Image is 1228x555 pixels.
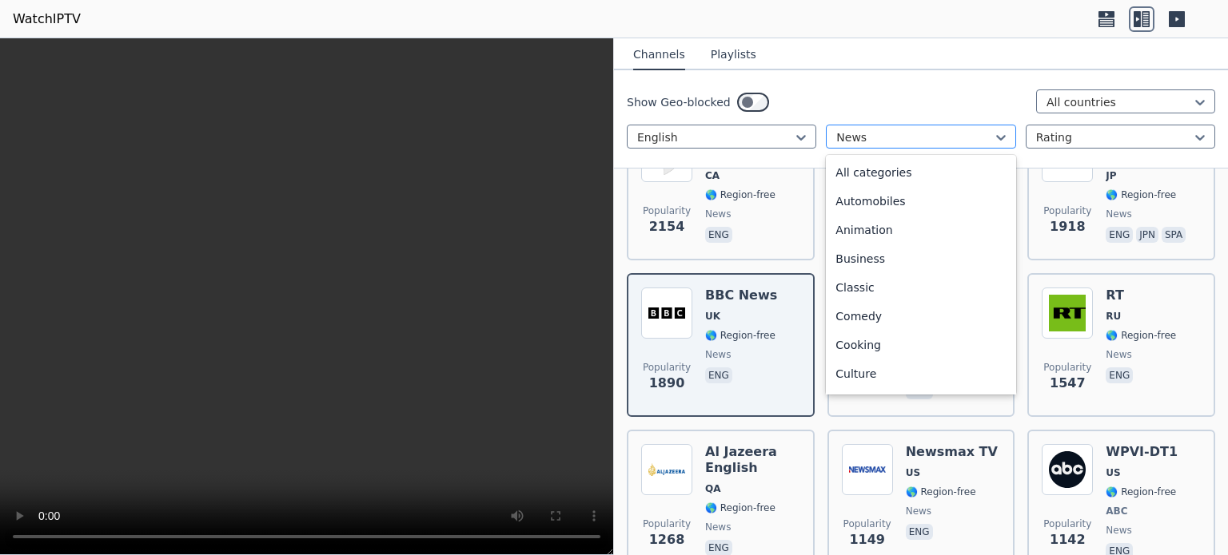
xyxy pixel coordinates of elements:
h6: WPVI-DT1 [1106,444,1178,460]
a: WatchIPTV [13,10,81,29]
span: news [705,348,731,361]
div: Animation [826,216,1015,244]
span: Popularity [843,517,891,530]
div: All categories [826,158,1015,187]
div: Comedy [826,302,1015,331]
span: Popularity [1043,517,1091,530]
span: 🌎 Region-free [1106,188,1176,201]
span: 🌎 Region-free [1106,329,1176,342]
span: 1149 [849,530,885,549]
img: WPVI-DT1 [1042,444,1093,495]
span: 🌎 Region-free [705,188,775,201]
span: news [1106,524,1131,537]
div: Culture [826,359,1015,388]
h6: Al Jazeera English [705,444,800,476]
span: news [1106,208,1131,220]
span: news [705,521,731,533]
p: jpn [1136,227,1158,243]
h6: BBC News [705,287,777,303]
span: Popularity [643,361,691,374]
span: Popularity [643,517,691,530]
button: Playlists [711,40,756,70]
span: US [906,466,920,479]
div: Classic [826,273,1015,302]
span: news [1106,348,1131,361]
h6: RT [1106,287,1176,303]
span: news [705,208,731,220]
label: Show Geo-blocked [627,94,731,110]
p: spa [1162,227,1186,243]
span: 1918 [1050,217,1086,236]
span: ABC [1106,505,1127,517]
p: eng [906,524,933,540]
span: 🌎 Region-free [705,329,775,342]
span: 🌎 Region-free [1106,486,1176,498]
div: Cooking [826,331,1015,359]
span: 1547 [1050,374,1086,393]
span: UK [705,310,720,323]
span: RU [1106,310,1121,323]
div: Automobiles [826,187,1015,216]
img: Newsmax TV [842,444,893,495]
span: 1268 [649,530,685,549]
span: 2154 [649,217,685,236]
img: BBC News [641,287,692,339]
span: JP [1106,169,1116,182]
div: Documentary [826,388,1015,417]
span: US [1106,466,1120,479]
span: Popularity [1043,361,1091,374]
p: eng [1106,367,1133,383]
div: Business [826,244,1015,273]
img: RT [1042,287,1093,339]
p: eng [705,367,732,383]
button: Channels [633,40,685,70]
span: 1890 [649,374,685,393]
span: news [906,505,931,517]
span: 1142 [1050,530,1086,549]
img: Al Jazeera English [641,444,692,495]
span: Popularity [643,204,691,217]
span: 🌎 Region-free [906,486,976,498]
p: eng [705,227,732,243]
h6: Newsmax TV [906,444,998,460]
span: QA [705,482,721,495]
span: 🌎 Region-free [705,501,775,514]
p: eng [1106,227,1133,243]
span: CA [705,169,720,182]
span: Popularity [1043,204,1091,217]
